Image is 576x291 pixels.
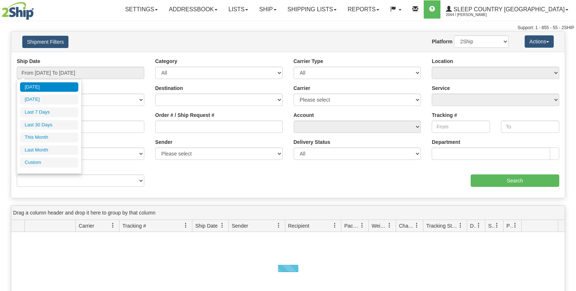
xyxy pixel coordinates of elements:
span: Shipment Issues [488,222,494,229]
div: grid grouping header [11,206,565,220]
input: To [501,121,559,133]
span: Charge [399,222,414,229]
span: Recipient [288,222,309,229]
img: logo2044.jpg [2,2,34,20]
span: Packages [344,222,360,229]
a: Tracking Status filter column settings [454,219,467,232]
label: Sender [155,138,172,146]
span: Tracking Status [426,222,458,229]
input: From [432,121,490,133]
a: Ship Date filter column settings [216,219,228,232]
button: Shipment Filters [22,36,68,48]
li: Last 7 Days [20,107,78,117]
span: Ship Date [195,222,218,229]
a: Weight filter column settings [383,219,396,232]
a: Shipment Issues filter column settings [491,219,503,232]
label: Account [294,111,314,119]
li: [DATE] [20,95,78,105]
a: Ship [254,0,282,19]
a: Delivery Status filter column settings [473,219,485,232]
label: Order # / Ship Request # [155,111,215,119]
a: Reports [342,0,385,19]
label: Tracking # [432,111,457,119]
iframe: chat widget [559,108,575,182]
span: Delivery Status [470,222,476,229]
label: Category [155,58,177,65]
a: Tracking # filter column settings [180,219,192,232]
a: Lists [223,0,254,19]
a: Addressbook [163,0,223,19]
span: Weight [372,222,387,229]
a: Recipient filter column settings [329,219,341,232]
label: Service [432,84,450,92]
li: Last 30 Days [20,120,78,130]
li: Custom [20,158,78,168]
a: Packages filter column settings [356,219,368,232]
li: [DATE] [20,82,78,92]
span: Pickup Status [506,222,513,229]
input: Search [471,174,559,187]
label: Location [432,58,453,65]
label: Ship Date [17,58,40,65]
div: Support: 1 - 855 - 55 - 2SHIP [2,25,574,31]
li: Last Month [20,145,78,155]
label: Delivery Status [294,138,330,146]
a: Sender filter column settings [273,219,285,232]
button: Actions [525,35,554,48]
a: Sleep Country [GEOGRAPHIC_DATA] 2044 / [PERSON_NAME] [440,0,574,19]
span: 2044 / [PERSON_NAME] [446,11,501,19]
span: Carrier [79,222,94,229]
a: Shipping lists [282,0,342,19]
li: This Month [20,133,78,142]
label: Department [432,138,460,146]
label: Platform [432,38,452,45]
label: Carrier Type [294,58,323,65]
label: Carrier [294,84,310,92]
span: Sleep Country [GEOGRAPHIC_DATA] [452,6,565,12]
a: Carrier filter column settings [107,219,119,232]
a: Pickup Status filter column settings [509,219,521,232]
span: Tracking # [122,222,146,229]
a: Charge filter column settings [411,219,423,232]
label: Destination [155,84,183,92]
span: Sender [232,222,248,229]
a: Settings [119,0,163,19]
